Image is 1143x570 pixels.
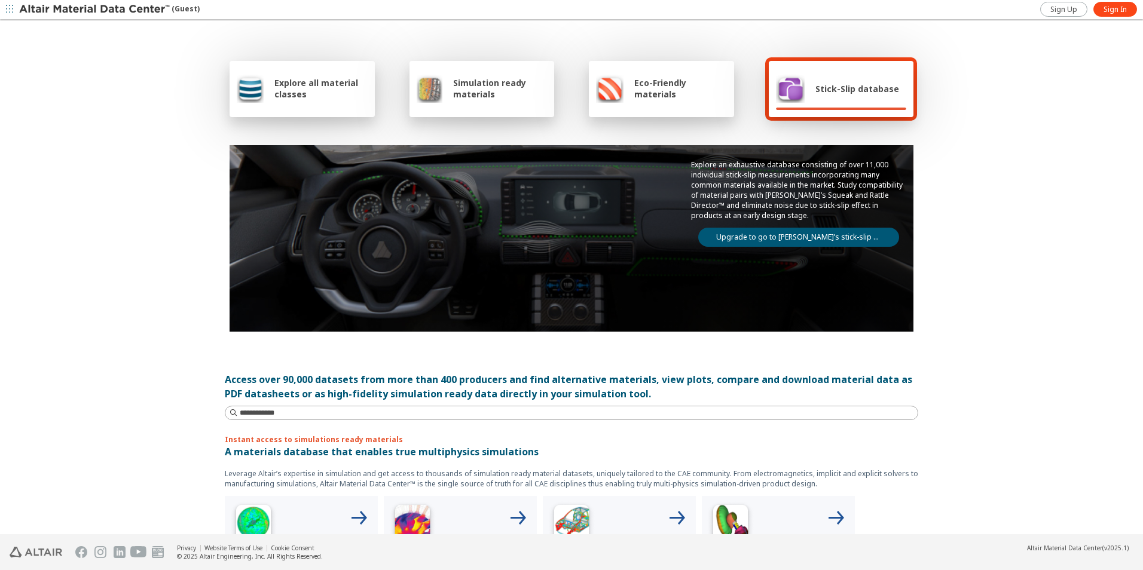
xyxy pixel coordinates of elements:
img: Altair Material Data Center [19,4,172,16]
a: Sign In [1093,2,1137,17]
span: Altair Material Data Center [1027,544,1102,552]
img: Eco-Friendly materials [596,74,624,103]
a: Cookie Consent [271,544,314,552]
p: A materials database that enables true multiphysics simulations [225,445,918,459]
img: Simulation ready materials [417,74,442,103]
p: Explore an exhaustive database consisting of over 11,000 individual stick-slip measurements incor... [691,160,906,220]
img: Crash Analyses Icon [707,501,754,548]
a: Sign Up [1040,2,1087,17]
img: Stick-Slip database [776,74,805,103]
span: Explore all material classes [274,77,368,100]
div: © 2025 Altair Engineering, Inc. All Rights Reserved. [177,552,323,560]
p: Instant access to simulations ready materials [225,434,918,445]
div: Access over 90,000 datasets from more than 400 producers and find alternative materials, view plo... [225,372,918,401]
span: Sign Up [1050,5,1077,14]
img: High Frequency Icon [230,501,277,548]
a: Website Terms of Use [204,544,262,552]
img: Altair Engineering [10,547,62,557]
span: Stick-Slip database [815,83,899,94]
a: Privacy [177,544,196,552]
img: Low Frequency Icon [389,501,436,548]
span: Simulation ready materials [453,77,547,100]
p: Leverage Altair’s expertise in simulation and get access to thousands of simulation ready materia... [225,468,918,489]
div: (v2025.1) [1027,544,1129,552]
span: Sign In [1104,5,1127,14]
a: Upgrade to go to [PERSON_NAME]’s stick-slip database [698,228,899,247]
div: (Guest) [19,4,200,16]
img: Explore all material classes [237,74,264,103]
span: Eco-Friendly materials [634,77,726,100]
img: Structural Analyses Icon [548,501,595,548]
